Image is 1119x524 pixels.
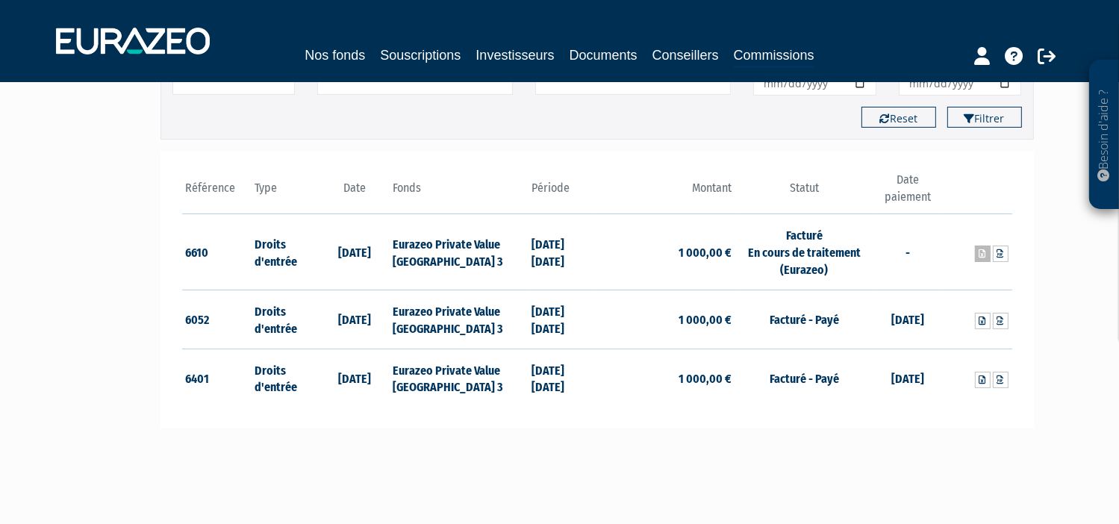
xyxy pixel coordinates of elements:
td: [DATE] [320,349,390,407]
td: 1 000,00 € [597,349,735,407]
th: Statut [735,172,873,214]
td: [DATE] [320,290,390,349]
td: - [873,214,943,290]
th: Type [251,172,320,214]
th: Date paiement [873,172,943,214]
td: 6052 [182,290,252,349]
td: Facturé - Payé [735,349,873,407]
td: Eurazeo Private Value [GEOGRAPHIC_DATA] 3 [389,290,527,349]
td: [DATE] [873,290,943,349]
button: Filtrer [947,107,1022,128]
a: Nos fonds [305,45,365,66]
td: Eurazeo Private Value [GEOGRAPHIC_DATA] 3 [389,349,527,407]
td: Droits d'entrée [251,290,320,349]
td: [DATE] [DATE] [528,214,597,290]
td: [DATE] [873,349,943,407]
th: Montant [597,172,735,214]
td: 6610 [182,214,252,290]
td: Eurazeo Private Value [GEOGRAPHIC_DATA] 3 [389,214,527,290]
td: Facturé - Payé [735,290,873,349]
td: Droits d'entrée [251,349,320,407]
td: [DATE] [DATE] [528,349,597,407]
a: Investisseurs [476,45,554,66]
a: Conseillers [652,45,719,66]
td: 1 000,00 € [597,214,735,290]
th: Référence [182,172,252,214]
th: Fonds [389,172,527,214]
td: 6401 [182,349,252,407]
td: 1 000,00 € [597,290,735,349]
a: Commissions [734,45,814,68]
img: 1732889491-logotype_eurazeo_blanc_rvb.png [56,28,210,54]
a: Documents [570,45,638,66]
p: Besoin d'aide ? [1096,68,1113,202]
a: Souscriptions [380,45,461,66]
td: [DATE] [DATE] [528,290,597,349]
button: Reset [861,107,936,128]
td: Facturé En cours de traitement (Eurazeo) [735,214,873,290]
th: Période [528,172,597,214]
td: Droits d'entrée [251,214,320,290]
th: Date [320,172,390,214]
td: [DATE] [320,214,390,290]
